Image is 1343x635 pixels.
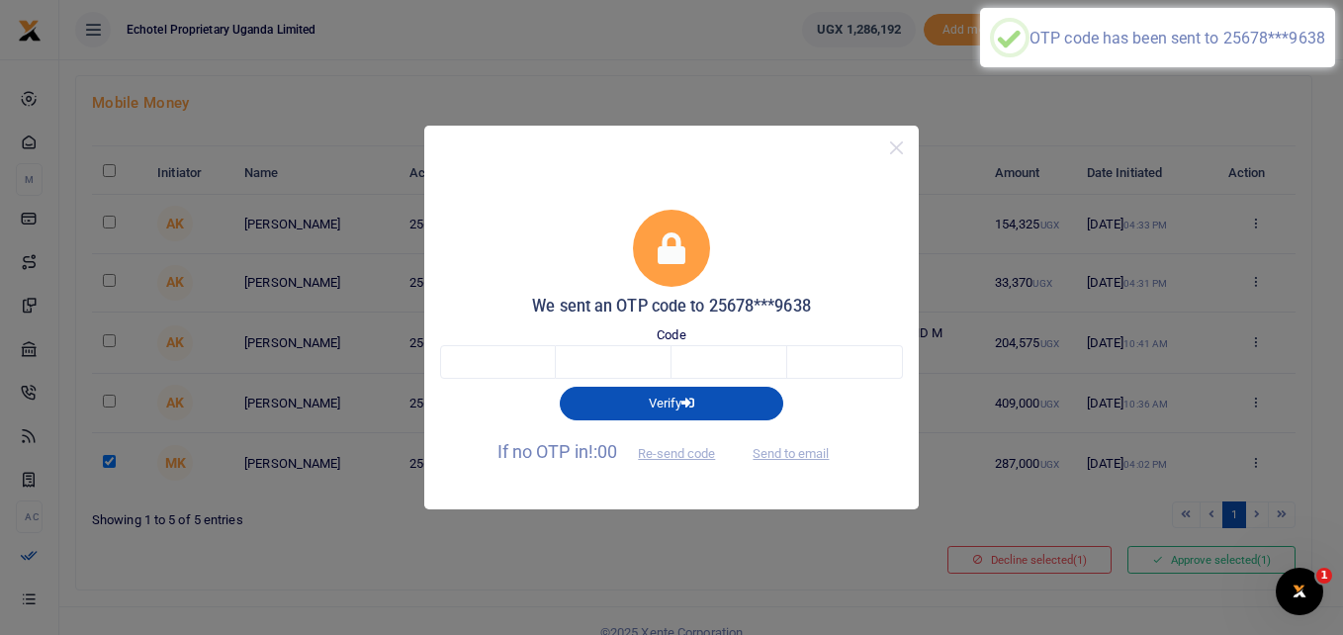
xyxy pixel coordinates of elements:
span: !:00 [588,441,617,462]
button: Verify [560,387,783,420]
label: Code [657,325,685,345]
button: Close [882,134,911,162]
iframe: Intercom live chat [1276,568,1323,615]
span: 1 [1316,568,1332,584]
div: OTP code has been sent to 25678***9638 [1030,29,1325,47]
span: If no OTP in [497,441,733,462]
h5: We sent an OTP code to 25678***9638 [440,297,903,317]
